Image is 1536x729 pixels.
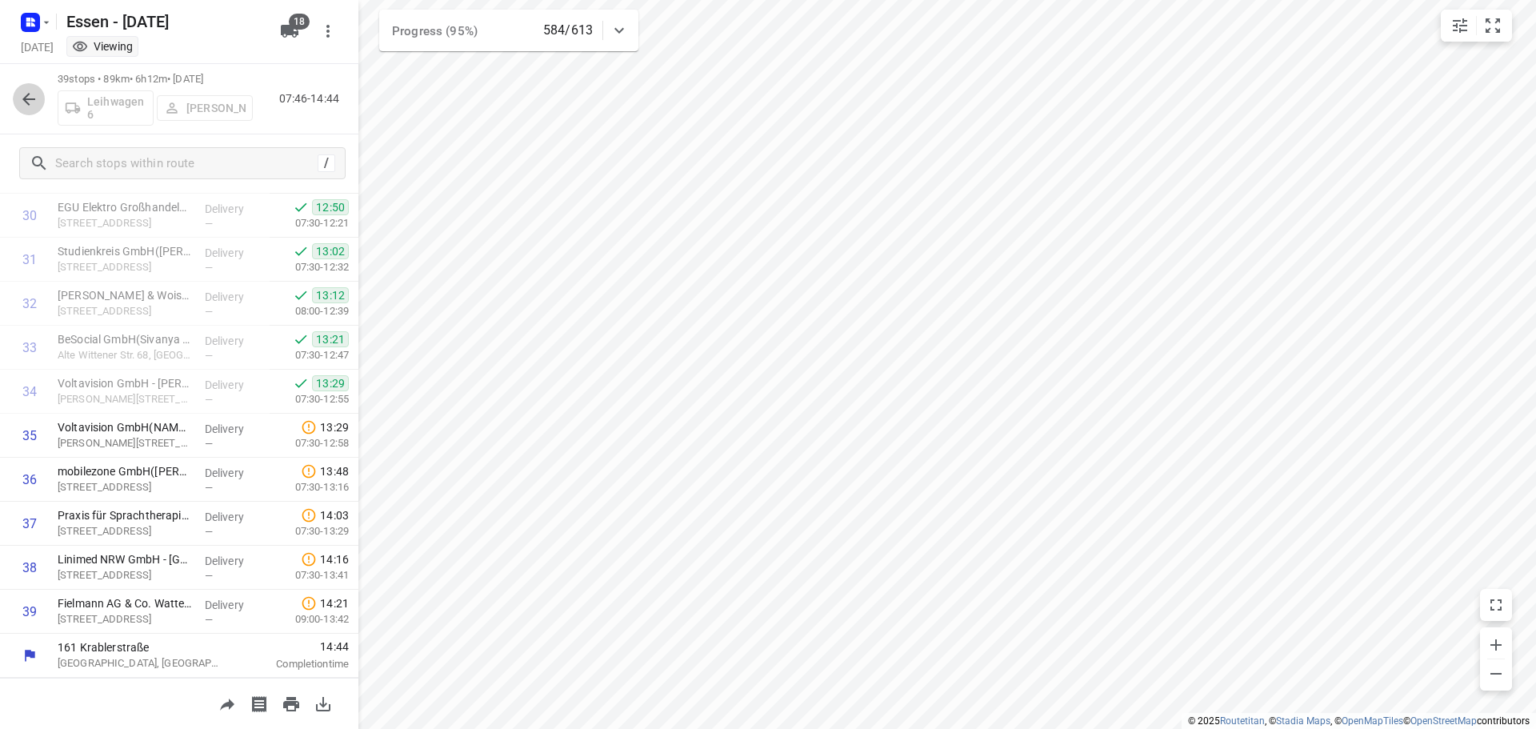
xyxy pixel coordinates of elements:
[205,597,264,613] p: Delivery
[205,394,213,406] span: —
[58,215,192,231] p: [STREET_ADDRESS]
[307,695,339,711] span: Download route
[58,435,192,451] p: Lise-Meitner-Allee 19, Bochum
[22,516,37,531] div: 37
[58,463,192,479] p: mobilezone GmbH(Yvonne Neumann)
[58,347,192,363] p: Alte Wittener Str. 68, Bochum
[205,553,264,569] p: Delivery
[205,333,264,349] p: Delivery
[58,259,192,275] p: Universitätsstraße 104, Bochum
[320,551,349,567] span: 14:16
[543,21,593,40] p: 584/613
[320,463,349,479] span: 13:48
[72,38,133,54] div: Viewing
[58,507,192,523] p: Praxis für Sprachtherapie Melanie Tenbusch & Nicole Wirsching(Nicole Wirsching)
[22,604,37,619] div: 39
[205,509,264,525] p: Delivery
[22,208,37,223] div: 30
[312,243,349,259] span: 13:02
[1220,715,1265,727] a: Routetitan
[293,331,309,347] svg: Done
[301,463,317,479] svg: Late
[1444,10,1476,42] button: Map settings
[312,287,349,303] span: 13:12
[270,303,349,319] p: 08:00-12:39
[205,526,213,538] span: —
[1188,715,1530,727] li: © 2025 , © , © © contributors
[205,245,264,261] p: Delivery
[270,391,349,407] p: 07:30-12:55
[22,252,37,267] div: 31
[58,551,192,567] p: Linimed NRW GmbH - Bochum -10901341(Vasiliki Gizani)
[270,523,349,539] p: 07:30-13:29
[312,199,349,215] span: 12:50
[301,595,317,611] svg: Late
[58,287,192,303] p: Wienhaus & Woiske Steuerberater GmbH(Kerstin Czomber)
[1342,715,1403,727] a: OpenMapTiles
[1276,715,1330,727] a: Stadia Maps
[205,570,213,582] span: —
[270,215,349,231] p: 07:30-12:21
[58,375,192,391] p: Voltavision GmbH - Lise-Meitner-Allee(Kai Ulbrich)
[22,384,37,399] div: 34
[58,611,192,627] p: [STREET_ADDRESS]
[243,639,349,655] span: 14:44
[58,639,224,655] p: 161 Krablerstraße
[58,419,192,435] p: Voltavision GmbH(NAMELESS CONTACT)
[58,72,253,87] p: 39 stops • 89km • 6h12m • [DATE]
[22,472,37,487] div: 36
[58,479,192,495] p: [STREET_ADDRESS]
[58,243,192,259] p: Studienkreis GmbH(Laura Miranda Baile)
[270,435,349,451] p: 07:30-12:58
[293,375,309,391] svg: Done
[58,391,192,407] p: Lise-Meitner-Allee 21, Bochum
[58,331,192,347] p: BeSocial GmbH(Sivanya Neelavannan)
[270,259,349,275] p: 07:30-12:32
[301,419,317,435] svg: Late
[58,303,192,319] p: [STREET_ADDRESS]
[211,695,243,711] span: Share route
[1477,10,1509,42] button: Fit zoom
[22,296,37,311] div: 32
[312,331,349,347] span: 13:21
[58,595,192,611] p: Fielmann AG & Co. Wattenscheid KG(Josephine Krekow)
[205,262,213,274] span: —
[301,551,317,567] svg: Late
[205,377,264,393] p: Delivery
[205,614,213,626] span: —
[243,695,275,711] span: Print shipping labels
[1441,10,1512,42] div: small contained button group
[58,655,224,671] p: [GEOGRAPHIC_DATA], [GEOGRAPHIC_DATA]
[22,340,37,355] div: 33
[55,151,318,176] input: Search stops within route
[205,421,264,437] p: Delivery
[205,218,213,230] span: —
[312,375,349,391] span: 13:29
[58,567,192,583] p: [STREET_ADDRESS]
[274,15,306,47] button: 18
[205,289,264,305] p: Delivery
[22,428,37,443] div: 35
[205,482,213,494] span: —
[58,523,192,539] p: Voedestraße 69-71, Bochum
[275,695,307,711] span: Print route
[289,14,310,30] span: 18
[270,347,349,363] p: 07:30-12:47
[58,199,192,215] p: EGU Elektro Großhandels Union([PERSON_NAME])
[205,438,213,450] span: —
[392,24,478,38] span: Progress (95%)
[270,567,349,583] p: 07:30-13:41
[320,419,349,435] span: 13:29
[279,90,346,107] p: 07:46-14:44
[270,611,349,627] p: 09:00-13:42
[205,350,213,362] span: —
[320,595,349,611] span: 14:21
[22,560,37,575] div: 38
[312,15,344,47] button: More
[205,465,264,481] p: Delivery
[293,243,309,259] svg: Done
[293,199,309,215] svg: Done
[205,306,213,318] span: —
[1410,715,1477,727] a: OpenStreetMap
[270,479,349,495] p: 07:30-13:16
